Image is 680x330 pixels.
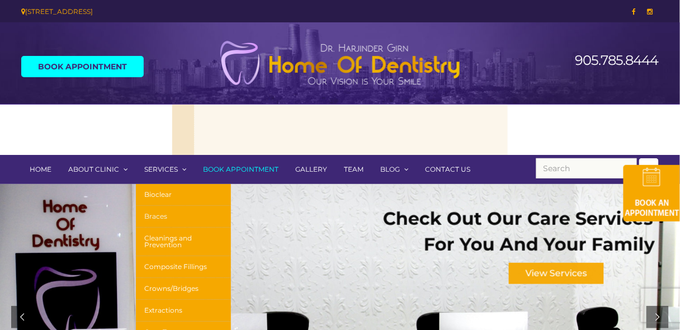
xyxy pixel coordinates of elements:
[336,155,372,184] a: Team
[60,155,136,184] a: About Clinic
[172,105,508,155] img: Medspa-Banner-Virtual-Consultation-2-1.gif
[287,155,336,184] a: Gallery
[417,155,479,184] a: Contact Us
[575,52,659,68] a: 905.785.8444
[372,155,417,184] a: Blog
[214,40,466,86] img: Home of Dentistry
[136,300,231,322] a: Extractions
[536,158,637,178] input: Search
[624,165,680,221] img: book-an-appointment-hod-gld.png
[21,56,144,77] a: Book Appointment
[136,184,231,206] a: Bioclear
[136,155,195,184] a: Services
[195,155,287,184] a: Book Appointment
[21,155,60,184] a: Home
[21,6,332,17] div: [STREET_ADDRESS]
[136,206,231,228] a: Braces
[136,256,231,278] a: Composite Fillings
[136,278,231,300] a: Crowns/Bridges
[136,228,231,256] a: Cleanings and Prevention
